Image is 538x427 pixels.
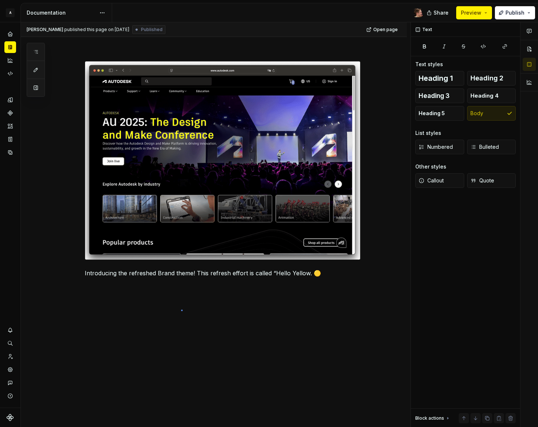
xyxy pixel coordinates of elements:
button: Publish [495,6,535,19]
div: Text styles [415,61,443,68]
button: Numbered [415,140,464,154]
button: Preview [456,6,492,19]
div: Documentation [27,9,96,16]
button: Bulleted [467,140,516,154]
div: List styles [415,129,441,137]
span: Heading 3 [419,92,450,99]
a: Storybook stories [4,133,16,145]
button: Heading 5 [415,106,464,121]
img: Alexis Morin [414,8,423,17]
button: Heading 4 [467,88,516,103]
a: Home [4,28,16,40]
a: Assets [4,120,16,132]
button: Heading 3 [415,88,464,103]
span: Numbered [419,143,453,151]
button: Contact support [4,377,16,389]
a: Data sources [4,147,16,158]
span: Heading 2 [470,75,503,82]
button: Quote [467,173,516,188]
div: Block actions [415,413,451,423]
a: Settings [4,364,16,375]
div: Block actions [415,415,444,421]
span: Publish [505,9,524,16]
button: Notifications [4,324,16,336]
svg: Supernova Logo [7,414,14,421]
a: Components [4,107,16,119]
span: Quote [470,177,494,184]
span: Callout [419,177,444,184]
a: Analytics [4,54,16,66]
button: Heading 1 [415,71,464,86]
span: Heading 5 [419,110,445,117]
button: Search ⌘K [4,337,16,349]
div: Other styles [415,163,446,170]
button: A [1,5,19,20]
a: Code automation [4,68,16,79]
a: Design tokens [4,94,16,106]
span: Preview [461,9,481,16]
a: Documentation [4,41,16,53]
span: Heading 4 [470,92,499,99]
span: Bulleted [470,143,499,151]
div: A [6,8,15,17]
button: Share [423,6,453,19]
span: Share [434,9,449,16]
button: Heading 2 [467,71,516,86]
button: Callout [415,173,464,188]
span: Heading 1 [419,75,453,82]
a: Invite team [4,351,16,362]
